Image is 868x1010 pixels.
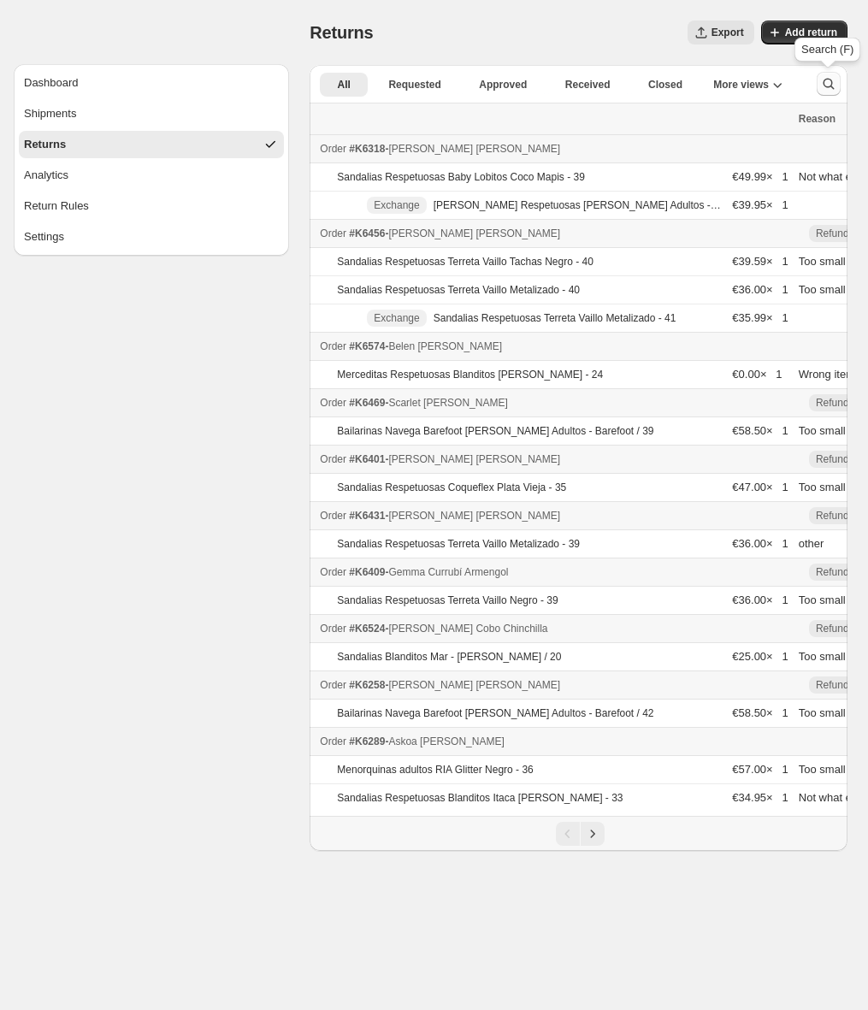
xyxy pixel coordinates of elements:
[388,623,547,635] span: [PERSON_NAME] Cobo Chinchilla
[320,453,346,465] span: Order
[19,69,284,97] button: Dashboard
[732,763,788,776] span: €57.00 × 1
[24,136,66,153] div: Returns
[320,227,346,239] span: Order
[565,78,611,92] span: Received
[337,170,585,184] p: Sandalias Respetuosas Baby Lobitos Coco Mapis - 39
[19,223,284,251] button: Settings
[732,311,788,324] span: €35.99 × 1
[19,100,284,127] button: Shipments
[337,255,593,269] p: Sandalias Respetuosas Terreta Vaillo Tachas Negro - 40
[732,283,788,296] span: €36.00 × 1
[337,368,603,381] p: Merceditas Respetuosas Blanditos [PERSON_NAME] - 24
[320,735,346,747] span: Order
[732,255,788,268] span: €39.59 × 1
[320,338,788,355] div: -
[320,340,346,352] span: Order
[320,140,788,157] div: -
[434,198,723,212] p: [PERSON_NAME] Respetuosas [PERSON_NAME] Adultos - 40
[732,481,788,493] span: €47.00 × 1
[732,706,788,719] span: €58.50 × 1
[337,791,623,805] p: Sandalias Respetuosas Blanditos Itaca [PERSON_NAME] - 33
[320,394,788,411] div: -
[388,143,560,155] span: [PERSON_NAME] [PERSON_NAME]
[388,453,560,465] span: [PERSON_NAME] [PERSON_NAME]
[320,510,346,522] span: Order
[703,73,793,97] button: More views
[817,72,841,96] button: Search and filter results
[338,78,351,92] span: All
[688,21,754,44] button: Export
[712,26,744,39] span: Export
[648,78,682,92] span: Closed
[337,706,653,720] p: Bailarinas Navega Barefoot [PERSON_NAME] Adultos - Barefoot / 42
[388,566,508,578] span: Gemma Currubí Armengol
[732,537,788,550] span: €36.00 × 1
[337,650,561,664] p: Sandalias Blanditos Mar - [PERSON_NAME] / 20
[349,623,385,635] span: #K6524
[24,198,89,215] div: Return Rules
[732,198,788,211] span: €39.95 × 1
[732,594,788,606] span: €36.00 × 1
[320,397,346,409] span: Order
[732,368,782,381] span: €0.00 × 1
[337,481,566,494] p: Sandalias Respetuosas Coqueflex Plata Vieja - 35
[320,507,788,524] div: -
[349,566,385,578] span: #K6409
[310,23,373,42] span: Returns
[320,143,346,155] span: Order
[337,537,580,551] p: Sandalias Respetuosas Terreta Vaillo Metalizado - 39
[349,510,385,522] span: #K6431
[320,676,788,694] div: -
[19,131,284,158] button: Returns
[19,162,284,189] button: Analytics
[320,679,346,691] span: Order
[349,227,385,239] span: #K6456
[320,566,346,578] span: Order
[337,594,558,607] p: Sandalias Respetuosas Terreta Vaillo Negro - 39
[761,21,847,44] button: Add return
[24,74,79,92] div: Dashboard
[388,397,507,409] span: Scarlet [PERSON_NAME]
[337,424,653,438] p: Bailarinas Navega Barefoot [PERSON_NAME] Adultos - Barefoot / 39
[434,311,676,325] p: Sandalias Respetuosas Terreta Vaillo Metalizado - 41
[349,397,385,409] span: #K6469
[320,451,788,468] div: -
[349,735,385,747] span: #K6289
[24,105,76,122] div: Shipments
[388,78,440,92] span: Requested
[349,679,385,691] span: #K6258
[581,822,605,846] button: Next
[349,340,385,352] span: #K6574
[320,225,788,242] div: -
[388,510,560,522] span: [PERSON_NAME] [PERSON_NAME]
[310,816,847,851] nav: Pagination
[24,167,68,184] div: Analytics
[732,170,788,183] span: €49.99 × 1
[337,283,580,297] p: Sandalias Respetuosas Terreta Vaillo Metalizado - 40
[374,198,419,212] span: Exchange
[24,228,64,245] div: Settings
[732,424,788,437] span: €58.50 × 1
[732,650,788,663] span: €25.00 × 1
[388,735,504,747] span: Askoa [PERSON_NAME]
[388,227,560,239] span: [PERSON_NAME] [PERSON_NAME]
[19,192,284,220] button: Return Rules
[713,78,769,92] span: More views
[479,78,527,92] span: Approved
[388,340,502,352] span: Belen [PERSON_NAME]
[320,733,788,750] div: -
[732,791,788,804] span: €34.95 × 1
[785,26,837,39] span: Add return
[320,620,788,637] div: -
[337,763,533,777] p: Menorquinas adultos RIA Glitter Negro - 36
[320,623,346,635] span: Order
[320,564,788,581] div: -
[388,679,560,691] span: [PERSON_NAME] [PERSON_NAME]
[799,113,836,125] span: Reason
[374,311,419,325] span: Exchange
[349,143,385,155] span: #K6318
[349,453,385,465] span: #K6401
